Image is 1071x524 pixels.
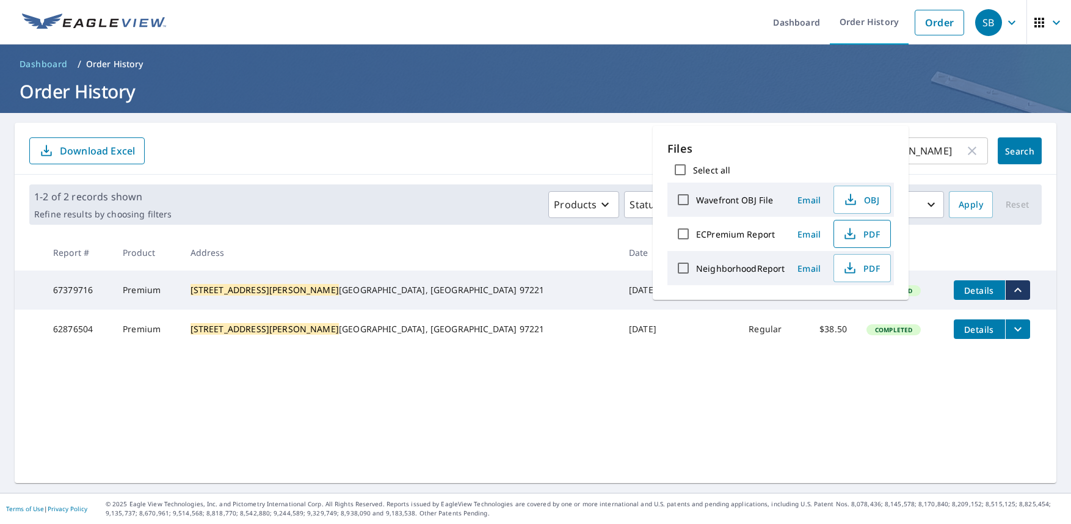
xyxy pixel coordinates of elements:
[15,79,1056,104] h1: Order History
[794,263,824,274] span: Email
[113,310,180,349] td: Premium
[1005,319,1030,339] button: filesDropdownBtn-62876504
[696,228,775,240] label: ECPremium Report
[630,197,659,212] p: Status
[739,310,801,349] td: Regular
[6,505,87,512] p: |
[43,271,113,310] td: 67379716
[667,140,894,157] p: Files
[833,220,891,248] button: PDF
[954,280,1005,300] button: detailsBtn-67379716
[961,285,998,296] span: Details
[841,227,880,241] span: PDF
[106,500,1065,518] p: © 2025 Eagle View Technologies, Inc. and Pictometry International Corp. All Rights Reserved. Repo...
[20,58,68,70] span: Dashboard
[868,326,920,334] span: Completed
[191,284,609,296] div: [GEOGRAPHIC_DATA], [GEOGRAPHIC_DATA] 97221
[619,310,674,349] td: [DATE]
[624,191,682,218] button: Status
[619,271,674,310] td: [DATE]
[790,225,829,244] button: Email
[833,254,891,282] button: PDF
[15,54,73,74] a: Dashboard
[693,164,730,176] label: Select all
[794,194,824,206] span: Email
[191,323,609,335] div: [GEOGRAPHIC_DATA], [GEOGRAPHIC_DATA] 97221
[34,209,172,220] p: Refine results by choosing filters
[191,284,339,296] mark: [STREET_ADDRESS][PERSON_NAME]
[1007,145,1032,157] span: Search
[86,58,143,70] p: Order History
[619,235,674,271] th: Date
[191,323,339,335] mark: [STREET_ADDRESS][PERSON_NAME]
[43,310,113,349] td: 62876504
[915,10,964,35] a: Order
[959,197,983,213] span: Apply
[60,144,135,158] p: Download Excel
[554,197,597,212] p: Products
[696,263,785,274] label: NeighborhoodReport
[961,324,998,335] span: Details
[1005,280,1030,300] button: filesDropdownBtn-67379716
[841,261,880,275] span: PDF
[15,54,1056,74] nav: breadcrumb
[22,13,166,32] img: EV Logo
[949,191,993,218] button: Apply
[34,189,172,204] p: 1-2 of 2 records shown
[802,310,857,349] td: $38.50
[6,504,44,513] a: Terms of Use
[113,271,180,310] td: Premium
[43,235,113,271] th: Report #
[833,186,891,214] button: OBJ
[790,191,829,209] button: Email
[998,137,1042,164] button: Search
[954,319,1005,339] button: detailsBtn-62876504
[794,228,824,240] span: Email
[975,9,1002,36] div: SB
[790,259,829,278] button: Email
[113,235,180,271] th: Product
[29,137,145,164] button: Download Excel
[841,192,880,207] span: OBJ
[696,194,773,206] label: Wavefront OBJ File
[548,191,619,218] button: Products
[78,57,81,71] li: /
[181,235,619,271] th: Address
[48,504,87,513] a: Privacy Policy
